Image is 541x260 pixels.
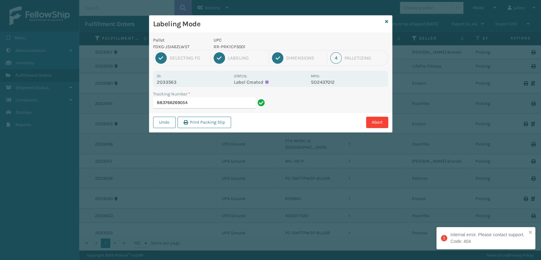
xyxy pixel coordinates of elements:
[345,55,386,61] div: Palletizing
[157,74,161,78] label: Id:
[450,231,526,245] div: Internal error. Please contact support. Code: 404
[153,19,383,29] h3: Labeling Mode
[155,52,167,64] div: 1
[214,52,225,64] div: 2
[272,52,283,64] div: 3
[311,79,384,85] p: SO2437012
[366,117,388,128] button: Abort
[170,55,208,61] div: Selecting FO
[286,55,324,61] div: Dimensions
[214,37,307,43] p: UPC
[528,230,533,236] button: close
[228,55,266,61] div: Labeling
[234,74,247,78] label: Status:
[330,52,342,64] div: 4
[177,117,231,128] button: Print Packing Slip
[311,74,320,78] label: MPO:
[153,37,206,43] p: Pallet
[153,117,176,128] button: Undo
[214,43,307,50] p: RR-PRK1CP3001
[153,43,206,50] p: FDXG-J5IA6ZLW5T
[157,79,230,85] p: 2033563
[234,79,307,85] p: Label Created
[153,91,190,97] label: Tracking Number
